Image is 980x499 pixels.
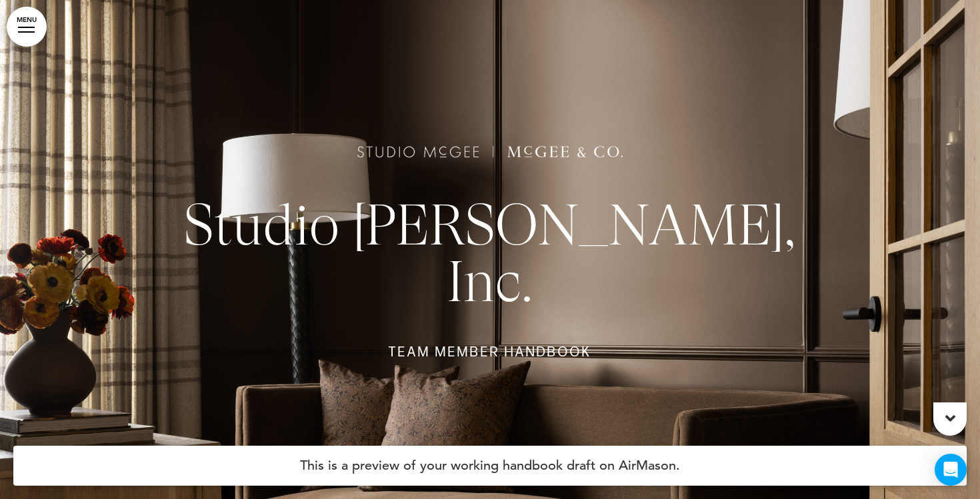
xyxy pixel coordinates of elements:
h4: This is a preview of your working handbook draft on AirMason. [13,446,967,486]
span: TEAM MEMBER Handbook [389,343,591,359]
img: 1684325117258.png [357,146,623,157]
span: Studio [PERSON_NAME], Inc. [184,195,797,314]
a: MENU [7,7,47,47]
div: Open Intercom Messenger [935,454,967,486]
